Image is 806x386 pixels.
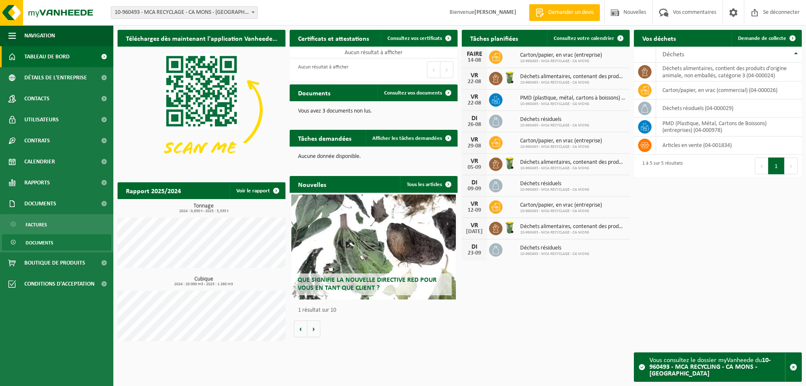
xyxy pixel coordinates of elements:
[471,222,478,229] font: VR
[298,90,330,97] font: Documents
[471,201,478,207] font: VR
[24,54,70,60] font: Tableau de bord
[179,209,228,213] font: 2024 : 0,650 t - 2025 : 3,535 t
[520,223,733,230] font: Déchets alimentaires, contenant des produits d'origine animale, non emballés, catégorie 3
[520,123,589,128] font: 10-960493 - MCA RECYCLAGE - CA MONS
[26,241,53,246] font: Documents
[662,87,777,94] font: carton/papier, en vrac (commercial) (04-000026)
[468,57,481,63] font: 14-08
[230,182,285,199] a: Voir le rapport
[466,228,483,235] font: [DATE]
[298,307,336,313] font: 1 résultat sur 10
[427,61,440,78] button: Précédent
[547,30,629,47] a: Consultez votre calendrier
[24,159,55,165] font: Calendrier
[407,182,442,187] font: Tous les articles
[24,138,50,144] font: Contrats
[471,94,478,100] font: VR
[111,7,257,18] span: 10-960493 - MCA RECYCLAGE - CA MONS - MONS
[468,143,481,149] font: 29-08
[291,194,456,299] a: Que signifie la nouvelle directive RED pour vous en tant que client ?
[24,117,59,123] font: Utilisateurs
[366,130,457,147] a: Afficher les tâches demandées
[520,80,589,85] font: 10-960493 - MCA RECYCLAGE - CA MONS
[345,50,403,56] font: Aucun résultat à afficher
[467,51,482,58] font: FAIRE
[520,252,589,256] font: 10-960493 - MCA RECYCLAGE - CA MONS
[236,188,270,194] font: Voir le rapport
[763,9,800,16] font: Se déconnecter
[126,36,280,42] font: Téléchargez dès maintenant l'application Vanheede+ !
[468,207,481,213] font: 12-09
[298,182,326,189] font: Nouvelles
[298,277,437,291] font: Que signifie la nouvelle directive RED pour vous en tant que client ?
[471,179,477,186] font: DI
[126,188,181,195] font: Rapport 2025/2024
[26,223,47,228] font: Factures
[755,158,768,174] button: Précédent
[24,96,50,102] font: Contacts
[520,95,651,101] font: PMD (plastique, métal, cartons à boissons) (entreprises)
[642,161,683,166] font: 1 à 5 sur 5 résultats
[623,9,646,16] font: Nouvelles
[768,158,785,174] button: 1
[194,276,213,282] font: Cubique
[440,61,453,78] button: Suivant
[468,186,481,192] font: 09-09
[115,9,267,16] font: 10-960493 - MCA RECYCLAGE - CA MONS - [GEOGRAPHIC_DATA]
[111,6,258,19] span: 10-960493 - MCA RECYCLAGE - CA MONS - MONS
[387,36,442,41] font: Consultez vos certificats
[520,245,561,251] font: Déchets résiduels
[731,30,801,47] a: Demande de collecte
[298,65,348,70] font: Aucun résultat à afficher
[450,9,474,16] font: Bienvenue
[194,203,214,209] font: Tonnage
[520,187,589,192] font: 10-960493 - MCA RECYCLAGE - CA MONS
[662,105,733,112] font: déchets résiduels (04-000029)
[474,9,516,16] font: [PERSON_NAME]
[468,250,481,256] font: 23-09
[548,9,594,16] font: Demander un devis
[502,156,517,171] img: WB-0140-HPE-GN-50
[520,202,602,208] font: Carton/papier, en vrac (entreprise)
[298,136,351,142] font: Tâches demandées
[174,282,233,286] font: 2024 : 20 000 m3 - 2025 : 1 260 m3
[520,102,589,106] font: 10-960493 - MCA RECYCLAGE - CA MONS
[471,158,478,165] font: VR
[775,163,778,170] font: 1
[471,244,477,250] font: DI
[662,121,767,134] font: PMD (Plastique, Métal, Cartons de Boissons) (entreprises) (04-000978)
[520,181,561,187] font: Déchets résiduels
[520,138,602,144] font: Carton/papier, en vrac (entreprise)
[520,159,733,165] font: Déchets alimentaires, contenant des produits d'origine animale, non emballés, catégorie 3
[24,201,56,207] font: Documents
[649,357,771,377] font: 10-960493 - MCA RECYCLING - CA MONS - [GEOGRAPHIC_DATA]
[520,59,589,63] font: 10-960493 - MCA RECYCLAGE - CA MONS
[24,260,85,266] font: Boutique de produits
[2,234,111,250] a: Documents
[471,72,478,79] font: VR
[372,136,442,141] font: Afficher les tâches demandées
[662,51,684,58] font: Déchets
[738,36,786,41] font: Demande de collecte
[2,216,111,232] a: Factures
[298,36,369,42] font: Certificats et attestations
[785,158,798,174] button: Suivant
[24,281,94,287] font: Conditions d'acceptation
[471,137,478,143] font: VR
[384,90,442,96] font: Consultez vos documents
[24,180,50,186] font: Rapports
[520,74,733,80] font: Déchets alimentaires, contenant des produits d'origine animale, non emballés, catégorie 3
[24,75,87,81] font: Détails de l'entreprise
[520,116,561,123] font: Déchets résiduels
[520,230,589,235] font: 10-960493 - MCA RECYCLAGE - CA MONS
[468,79,481,85] font: 22-08
[471,115,477,122] font: DI
[468,121,481,128] font: 26-08
[24,33,55,39] font: Navigation
[520,166,589,171] font: 10-960493 - MCA RECYCLAGE - CA MONS
[468,100,481,106] font: 22-08
[520,52,602,58] font: Carton/papier, en vrac (entreprise)
[662,142,732,149] font: articles en vente (04-001834)
[520,209,589,213] font: 10-960493 - MCA RECYCLAGE - CA MONS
